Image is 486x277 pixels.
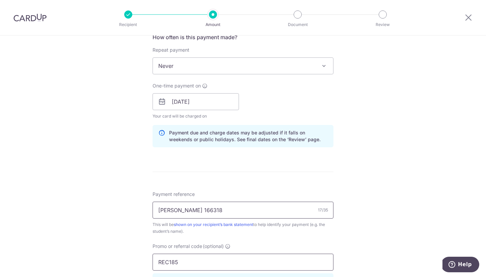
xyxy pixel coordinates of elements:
img: CardUp [13,14,47,22]
h5: How often is this payment made? [153,33,333,41]
iframe: Opens a widget where you can find more information [442,257,479,274]
span: Promo or referral code [153,243,202,250]
span: Never [153,58,333,74]
div: 17/35 [318,207,328,213]
div: This will be to help identify your payment (e.g. the student’s name). [153,221,333,235]
span: One-time payment on [153,82,201,89]
span: (optional) [203,243,224,250]
p: Review [358,21,408,28]
p: Recipient [103,21,153,28]
span: Never [153,57,333,74]
p: Payment due and charge dates may be adjusted if it falls on weekends or public holidays. See fina... [169,129,328,143]
span: Your card will be charged on [153,113,239,120]
p: Document [273,21,323,28]
label: Repeat payment [153,47,189,53]
p: Amount [188,21,238,28]
span: Payment reference [153,191,195,198]
a: shown on your recipient’s bank statement [174,222,253,227]
input: DD / MM / YYYY [153,93,239,110]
